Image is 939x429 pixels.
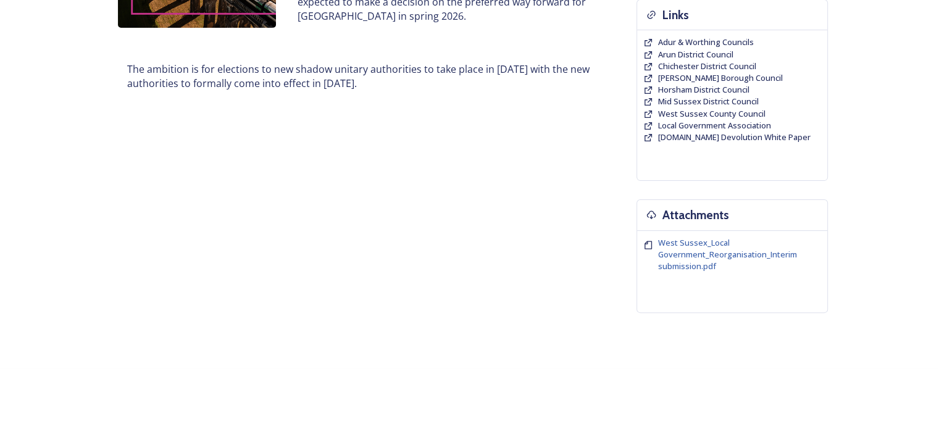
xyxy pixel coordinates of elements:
a: Local Government Association [658,120,771,131]
a: [PERSON_NAME] Borough Council [658,72,783,84]
span: West Sussex_Local Government_Reorganisation_Interim submission.pdf [658,237,797,272]
a: Adur & Worthing Councils [658,36,754,48]
a: [DOMAIN_NAME] Devolution White Paper [658,131,811,143]
span: Horsham District Council [658,84,749,95]
span: [PERSON_NAME] Borough Council [658,72,783,83]
span: West Sussex County Council [658,108,766,119]
span: Local Government Association [658,120,771,131]
h3: Links [662,6,689,24]
span: Arun District Council [658,49,733,60]
a: Mid Sussex District Council [658,96,759,107]
p: The ambition is for elections to new shadow unitary authorities to take place in [DATE] with the ... [127,62,596,90]
a: West Sussex County Council [658,108,766,120]
a: Arun District Council [658,49,733,60]
a: Horsham District Council [658,84,749,96]
h3: Attachments [662,206,729,224]
a: Chichester District Council [658,60,756,72]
